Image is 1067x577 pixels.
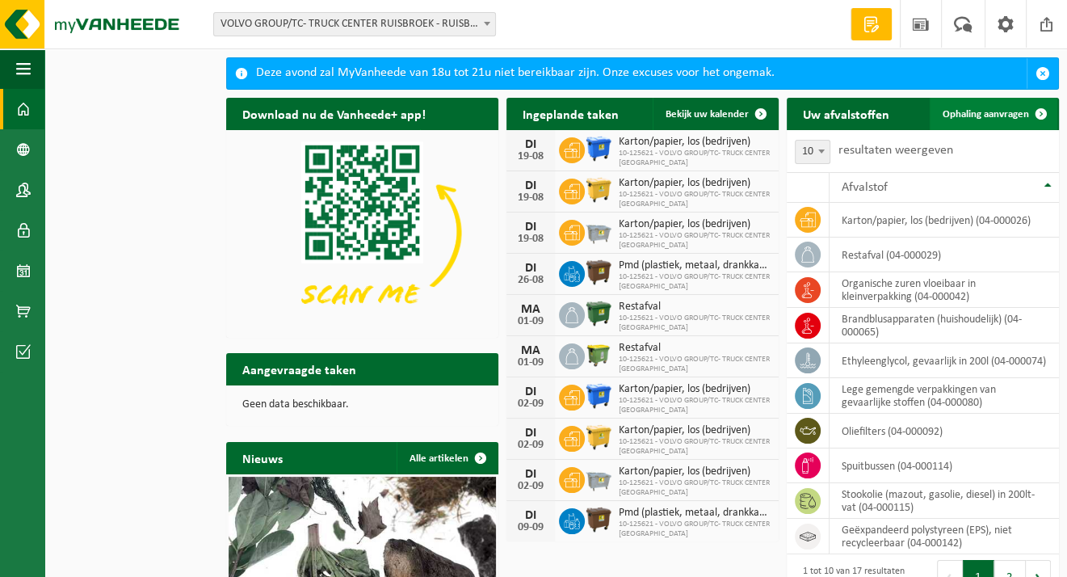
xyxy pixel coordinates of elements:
[796,141,830,163] span: 10
[830,308,1059,343] td: brandblusapparaten (huishoudelijk) (04-000065)
[930,98,1057,130] a: Ophaling aanvragen
[619,149,771,168] span: 10-125621 - VOLVO GROUP/TC- TRUCK CENTER [GEOGRAPHIC_DATA]
[585,506,612,533] img: WB-1100-HPE-BN-01
[515,275,547,286] div: 26-08
[830,449,1059,483] td: spuitbussen (04-000114)
[515,316,547,327] div: 01-09
[585,176,612,204] img: WB-1100-HPE-YW-01
[830,414,1059,449] td: oliefilters (04-000092)
[830,343,1059,378] td: ethyleenglycol, gevaarlijk in 200l (04-000074)
[795,140,830,164] span: 10
[226,98,442,129] h2: Download nu de Vanheede+ app!
[619,177,771,190] span: Karton/papier, los (bedrijven)
[585,423,612,451] img: WB-1100-HPE-YW-01
[666,109,749,120] span: Bekijk uw kalender
[515,440,547,451] div: 02-09
[214,13,495,36] span: VOLVO GROUP/TC- TRUCK CENTER RUISBROEK - RUISBROEK
[842,181,888,194] span: Afvalstof
[515,192,547,204] div: 19-08
[515,234,547,245] div: 19-08
[943,109,1029,120] span: Ophaling aanvragen
[619,218,771,231] span: Karton/papier, los (bedrijven)
[619,465,771,478] span: Karton/papier, los (bedrijven)
[515,179,547,192] div: DI
[585,382,612,410] img: WB-1100-HPE-BE-01
[515,151,547,162] div: 19-08
[619,520,771,539] span: 10-125621 - VOLVO GROUP/TC- TRUCK CENTER [GEOGRAPHIC_DATA]
[619,231,771,251] span: 10-125621 - VOLVO GROUP/TC- TRUCK CENTER [GEOGRAPHIC_DATA]
[619,437,771,457] span: 10-125621 - VOLVO GROUP/TC- TRUCK CENTER [GEOGRAPHIC_DATA]
[515,509,547,522] div: DI
[619,383,771,396] span: Karton/papier, los (bedrijven)
[585,465,612,492] img: WB-2500-GAL-GY-01
[515,303,547,316] div: MA
[515,522,547,533] div: 09-09
[515,221,547,234] div: DI
[619,507,771,520] span: Pmd (plastiek, metaal, drankkartons) (bedrijven)
[515,468,547,481] div: DI
[830,483,1059,519] td: stookolie (mazout, gasolie, diesel) in 200lt-vat (04-000115)
[256,58,1027,89] div: Deze avond zal MyVanheede van 18u tot 21u niet bereikbaar zijn. Onze excuses voor het ongemak.
[213,12,496,36] span: VOLVO GROUP/TC- TRUCK CENTER RUISBROEK - RUISBROEK
[515,138,547,151] div: DI
[830,238,1059,272] td: restafval (04-000029)
[585,259,612,286] img: WB-1100-HPE-BN-01
[619,314,771,333] span: 10-125621 - VOLVO GROUP/TC- TRUCK CENTER [GEOGRAPHIC_DATA]
[242,399,482,411] p: Geen data beschikbaar.
[515,262,547,275] div: DI
[619,342,771,355] span: Restafval
[515,427,547,440] div: DI
[619,136,771,149] span: Karton/papier, los (bedrijven)
[619,190,771,209] span: 10-125621 - VOLVO GROUP/TC- TRUCK CENTER [GEOGRAPHIC_DATA]
[226,442,299,474] h2: Nieuws
[397,442,497,474] a: Alle artikelen
[226,353,372,385] h2: Aangevraagde taken
[515,398,547,410] div: 02-09
[515,344,547,357] div: MA
[515,385,547,398] div: DI
[830,272,1059,308] td: organische zuren vloeibaar in kleinverpakking (04-000042)
[585,217,612,245] img: WB-2500-GAL-GY-01
[838,144,953,157] label: resultaten weergeven
[226,130,498,335] img: Download de VHEPlus App
[619,272,771,292] span: 10-125621 - VOLVO GROUP/TC- TRUCK CENTER [GEOGRAPHIC_DATA]
[830,203,1059,238] td: karton/papier, los (bedrijven) (04-000026)
[585,341,612,369] img: WB-1100-HPE-GN-50
[619,424,771,437] span: Karton/papier, los (bedrijven)
[787,98,905,129] h2: Uw afvalstoffen
[515,357,547,369] div: 01-09
[585,300,612,327] img: WB-1100-HPE-GN-01
[619,259,771,272] span: Pmd (plastiek, metaal, drankkartons) (bedrijven)
[619,478,771,498] span: 10-125621 - VOLVO GROUP/TC- TRUCK CENTER [GEOGRAPHIC_DATA]
[619,396,771,415] span: 10-125621 - VOLVO GROUP/TC- TRUCK CENTER [GEOGRAPHIC_DATA]
[619,355,771,374] span: 10-125621 - VOLVO GROUP/TC- TRUCK CENTER [GEOGRAPHIC_DATA]
[619,301,771,314] span: Restafval
[653,98,777,130] a: Bekijk uw kalender
[515,481,547,492] div: 02-09
[830,519,1059,554] td: geëxpandeerd polystyreen (EPS), niet recycleerbaar (04-000142)
[585,135,612,162] img: WB-1100-HPE-BE-01
[830,378,1059,414] td: lege gemengde verpakkingen van gevaarlijke stoffen (04-000080)
[506,98,635,129] h2: Ingeplande taken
